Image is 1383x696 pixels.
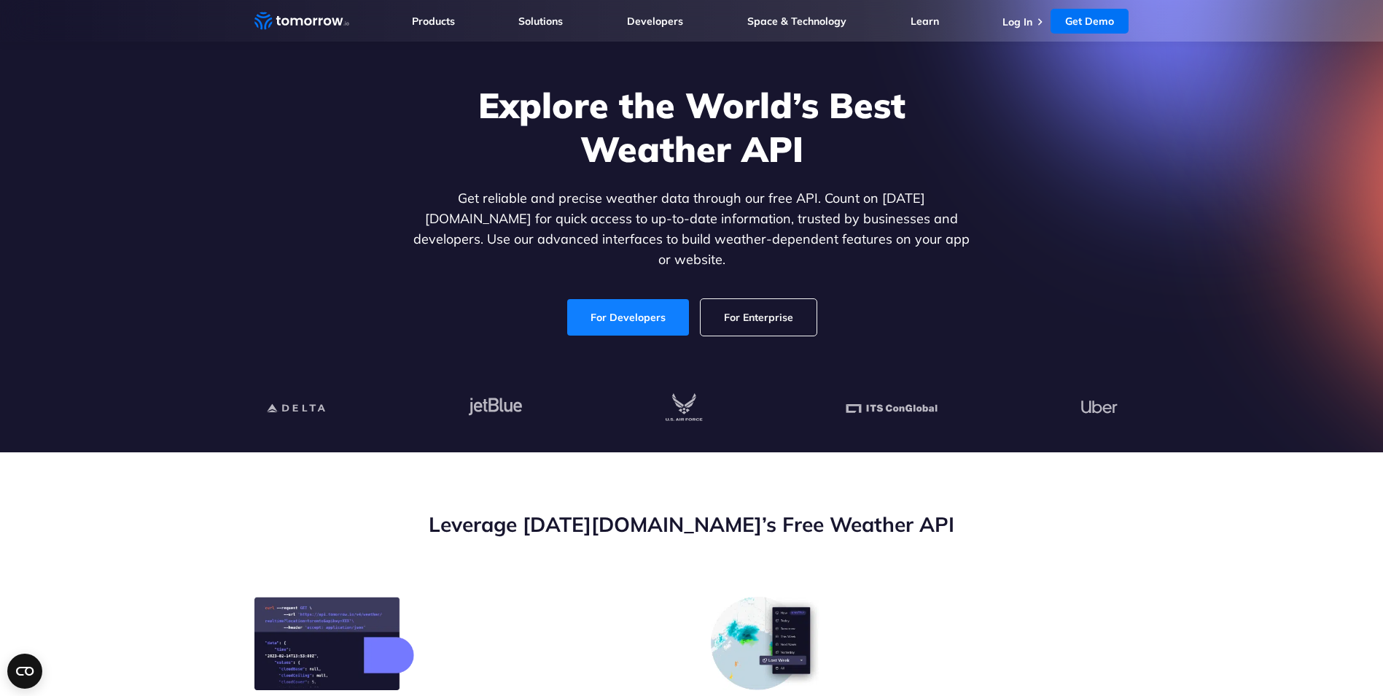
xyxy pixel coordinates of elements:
a: Home link [254,10,349,32]
a: Products [412,15,455,28]
a: Get Demo [1051,9,1129,34]
h1: Explore the World’s Best Weather API [410,83,973,171]
button: Open CMP widget [7,654,42,689]
a: Solutions [518,15,563,28]
a: Learn [911,15,939,28]
a: Developers [627,15,683,28]
a: Log In [1002,15,1032,28]
p: Get reliable and precise weather data through our free API. Count on [DATE][DOMAIN_NAME] for quic... [410,188,973,270]
a: For Enterprise [701,299,817,336]
a: Space & Technology [747,15,846,28]
h2: Leverage [DATE][DOMAIN_NAME]’s Free Weather API [254,511,1129,538]
a: For Developers [567,299,689,336]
